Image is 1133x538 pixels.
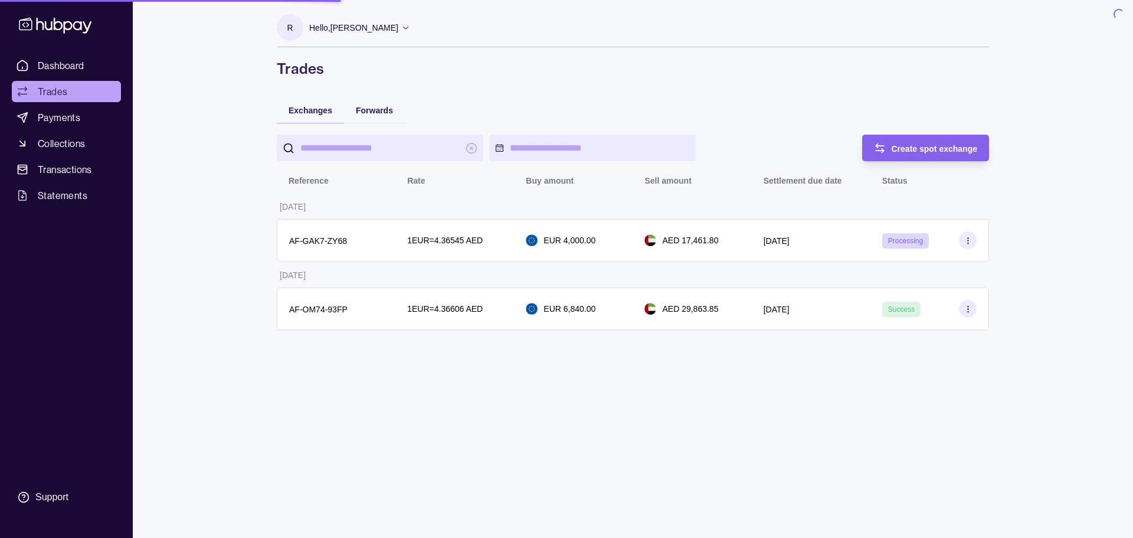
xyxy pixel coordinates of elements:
p: 1 EUR = 4.36545 AED [407,234,483,247]
span: Statements [38,188,87,203]
a: Support [12,485,121,510]
div: Support [35,491,68,504]
span: Dashboard [38,58,84,73]
p: AED 29,863.85 [662,302,718,315]
a: Transactions [12,159,121,180]
button: Create spot exchange [862,135,990,161]
span: Create spot exchange [892,144,978,154]
a: Collections [12,133,121,154]
img: eu [526,234,538,246]
p: Settlement due date [764,176,842,185]
input: search [300,135,460,161]
span: Success [888,305,915,314]
p: [DATE] [280,202,306,211]
p: 1 EUR = 4.36606 AED [407,302,483,315]
span: Trades [38,84,67,99]
a: Statements [12,185,121,206]
p: Reference [289,176,329,185]
span: Processing [888,237,923,245]
img: eu [526,303,538,315]
p: Status [882,176,908,185]
span: Payments [38,110,80,125]
p: Rate [407,176,425,185]
p: Buy amount [526,176,574,185]
p: [DATE] [280,270,306,280]
p: R [287,21,293,34]
span: Forwards [356,106,393,115]
p: EUR 6,840.00 [543,302,595,315]
span: Transactions [38,162,92,177]
img: ae [644,303,656,315]
h1: Trades [277,59,989,78]
a: Trades [12,81,121,102]
p: Hello, [PERSON_NAME] [309,21,398,34]
span: Collections [38,136,85,151]
span: Exchanges [289,106,332,115]
p: [DATE] [764,305,790,314]
p: Sell amount [644,176,691,185]
p: AF-GAK7-ZY68 [289,236,347,246]
img: ae [644,234,656,246]
a: Dashboard [12,55,121,76]
p: AF-OM74-93FP [289,305,348,314]
p: EUR 4,000.00 [543,234,595,247]
p: AED 17,461.80 [662,234,718,247]
p: [DATE] [764,236,790,246]
a: Payments [12,107,121,128]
